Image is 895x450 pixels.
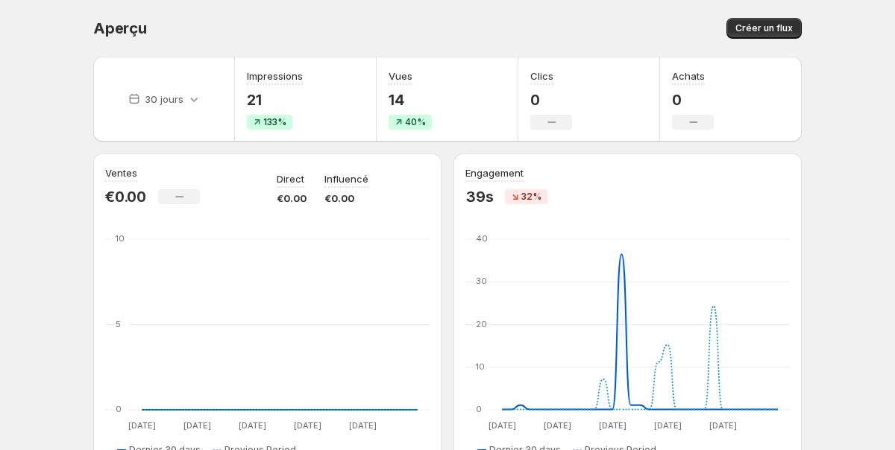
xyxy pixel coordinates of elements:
text: [DATE] [294,420,321,431]
span: 32% [521,191,541,203]
span: Créer un flux [735,22,793,34]
p: Influencé [324,171,368,186]
text: [DATE] [349,420,377,431]
span: 40% [405,116,426,128]
p: Direct [277,171,304,186]
h3: Impressions [247,69,303,83]
text: [DATE] [599,420,626,431]
text: [DATE] [239,420,266,431]
text: [DATE] [183,420,211,431]
p: 30 jours [145,92,183,107]
h3: Vues [389,69,412,83]
span: Aperçu [93,19,147,37]
h3: Engagement [465,165,524,180]
text: 0 [116,404,122,414]
p: 0 [672,91,714,109]
text: 20 [476,319,487,329]
text: 0 [476,404,482,414]
p: €0.00 [277,191,307,206]
text: [DATE] [654,420,682,431]
p: €0.00 [105,188,146,206]
text: 10 [476,361,485,372]
text: 40 [476,233,488,244]
p: 21 [247,91,303,109]
text: 5 [116,319,121,329]
p: 39s [465,188,493,206]
p: €0.00 [324,191,368,206]
button: Créer un flux [726,18,802,39]
text: [DATE] [489,420,516,431]
text: [DATE] [544,420,571,431]
text: 10 [116,233,125,244]
p: 14 [389,91,432,109]
h3: Ventes [105,165,137,180]
span: 133% [263,116,286,128]
text: 30 [476,276,487,286]
p: 0 [530,91,572,109]
h3: Clics [530,69,553,83]
h3: Achats [672,69,705,83]
text: [DATE] [709,420,737,431]
text: [DATE] [128,420,156,431]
